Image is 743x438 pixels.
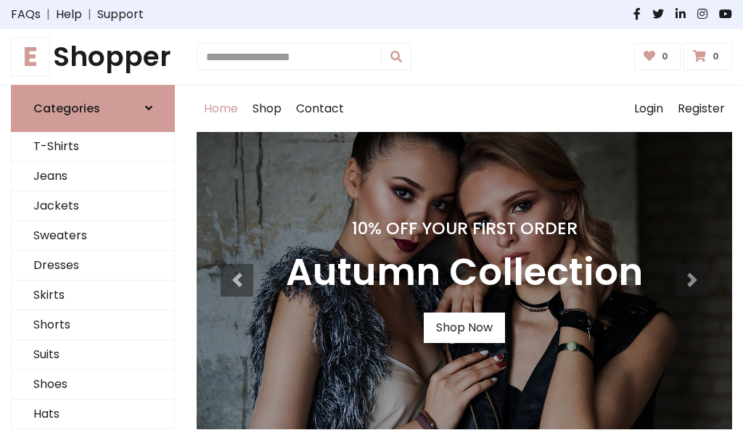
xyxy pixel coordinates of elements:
[627,86,670,132] a: Login
[82,6,97,23] span: |
[197,86,245,132] a: Home
[56,6,82,23] a: Help
[12,370,174,400] a: Shoes
[11,6,41,23] a: FAQs
[12,251,174,281] a: Dresses
[658,50,672,63] span: 0
[11,41,175,73] a: EShopper
[12,310,174,340] a: Shorts
[12,132,174,162] a: T-Shirts
[286,250,643,295] h3: Autumn Collection
[41,6,56,23] span: |
[424,313,505,343] a: Shop Now
[33,102,100,115] h6: Categories
[634,43,681,70] a: 0
[12,340,174,370] a: Suits
[11,41,175,73] h1: Shopper
[286,218,643,239] h4: 10% Off Your First Order
[12,191,174,221] a: Jackets
[670,86,732,132] a: Register
[12,400,174,429] a: Hats
[12,281,174,310] a: Skirts
[289,86,351,132] a: Contact
[11,37,50,76] span: E
[11,85,175,132] a: Categories
[684,43,732,70] a: 0
[709,50,723,63] span: 0
[12,162,174,191] a: Jeans
[245,86,289,132] a: Shop
[97,6,144,23] a: Support
[12,221,174,251] a: Sweaters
